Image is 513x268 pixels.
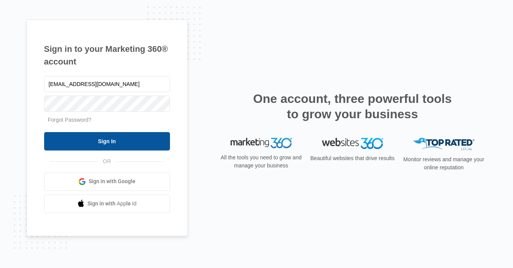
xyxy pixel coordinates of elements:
input: Sign In [44,132,170,151]
p: All the tools you need to grow and manage your business [218,154,304,170]
a: Forgot Password? [48,117,92,123]
span: Sign in with Apple Id [87,200,137,208]
p: Monitor reviews and manage your online reputation [401,156,487,172]
span: OR [97,157,116,165]
img: Top Rated Local [413,138,475,151]
a: Sign in with Google [44,172,170,191]
h1: Sign in to your Marketing 360® account [44,43,170,68]
span: Sign in with Google [89,177,135,185]
a: Sign in with Apple Id [44,195,170,213]
input: Email [44,76,170,92]
h2: One account, three powerful tools to grow your business [251,91,454,122]
img: Websites 360 [322,138,383,149]
p: Beautiful websites that drive results [310,154,396,162]
img: Marketing 360 [231,138,292,149]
